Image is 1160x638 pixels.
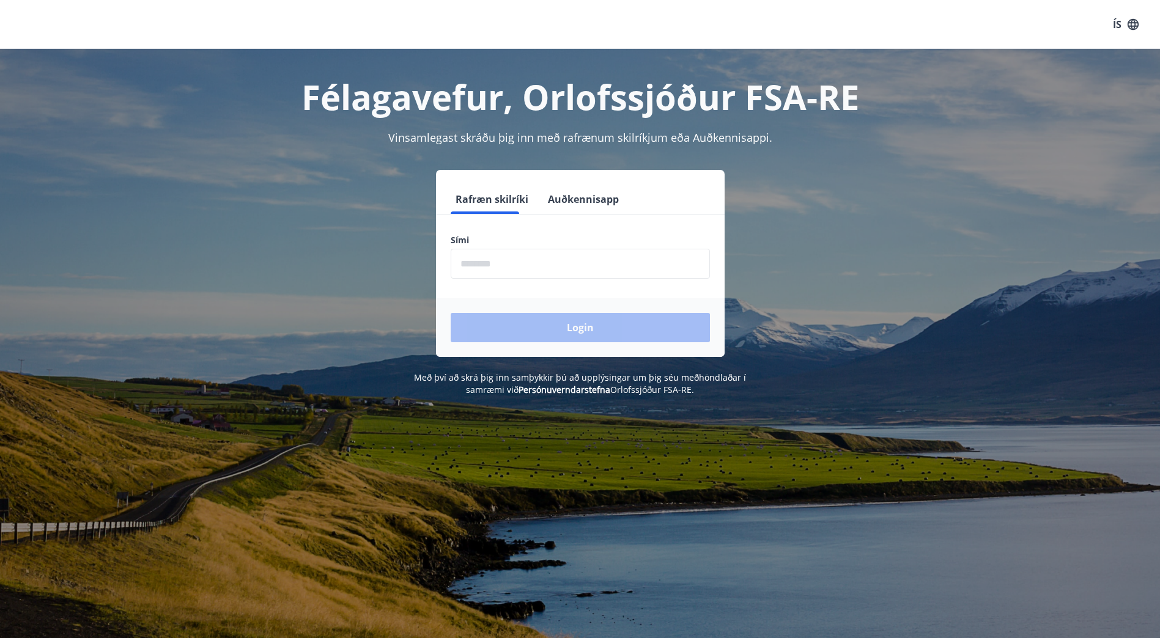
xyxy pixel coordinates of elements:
span: Vinsamlegast skráðu þig inn með rafrænum skilríkjum eða Auðkennisappi. [388,130,772,145]
button: ÍS [1106,13,1145,35]
label: Sími [451,234,710,246]
a: Persónuverndarstefna [519,384,610,395]
button: Rafræn skilríki [451,185,533,214]
h1: Félagavefur, Orlofssjóður FSA-RE [155,73,1006,120]
button: Auðkennisapp [543,185,624,214]
span: Með því að skrá þig inn samþykkir þú að upplýsingar um þig séu meðhöndlaðar í samræmi við Orlofss... [414,372,746,395]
